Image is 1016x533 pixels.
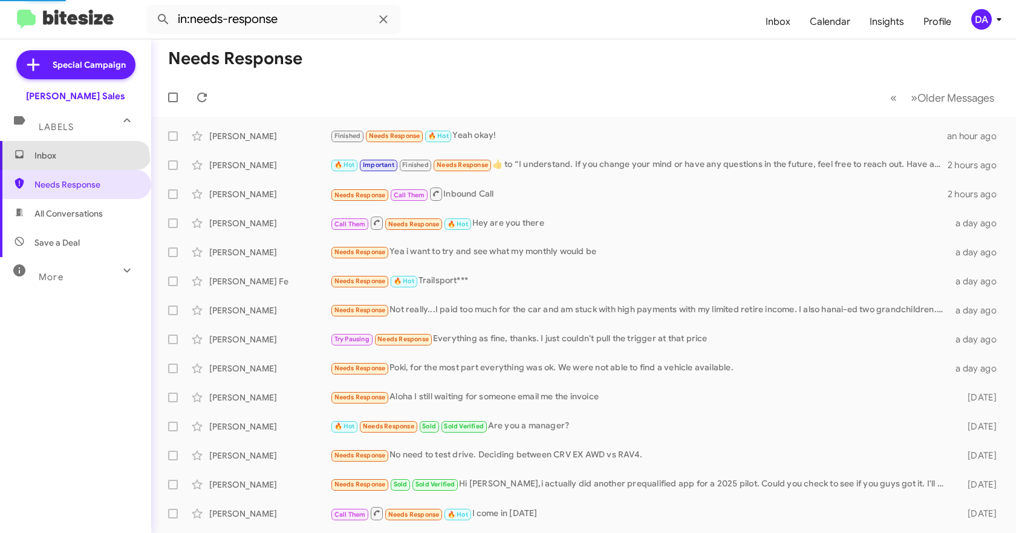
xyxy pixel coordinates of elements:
[209,159,330,171] div: [PERSON_NAME]
[951,450,1006,462] div: [DATE]
[330,129,947,143] div: Yeah okay!
[209,217,330,229] div: [PERSON_NAME]
[947,130,1006,142] div: an hour ago
[951,217,1006,229] div: a day ago
[884,85,1001,110] nav: Page navigation example
[377,335,429,343] span: Needs Response
[330,332,951,346] div: Everything as fine, thanks. I just couldn't pull the trigger at that price
[369,132,420,140] span: Needs Response
[756,4,800,39] a: Inbox
[209,333,330,345] div: [PERSON_NAME]
[34,178,137,191] span: Needs Response
[168,49,302,68] h1: Needs Response
[883,85,904,110] button: Previous
[53,59,126,71] span: Special Campaign
[951,304,1006,316] div: a day ago
[951,420,1006,433] div: [DATE]
[39,122,74,132] span: Labels
[39,272,63,283] span: More
[334,248,386,256] span: Needs Response
[415,480,455,488] span: Sold Verified
[16,50,135,79] a: Special Campaign
[444,422,484,430] span: Sold Verified
[334,132,361,140] span: Finished
[800,4,860,39] a: Calendar
[330,390,951,404] div: Aloha I still waiting for someone email me the invoice
[951,275,1006,287] div: a day ago
[914,4,961,39] a: Profile
[363,422,414,430] span: Needs Response
[209,508,330,520] div: [PERSON_NAME]
[34,237,80,249] span: Save a Deal
[330,477,951,491] div: Hi [PERSON_NAME],i actually did another prequalified app for a 2025 pilot. Could you check to see...
[34,208,103,220] span: All Conversations
[971,9,992,30] div: DA
[422,422,436,430] span: Sold
[334,306,386,314] span: Needs Response
[334,451,386,459] span: Needs Response
[948,159,1006,171] div: 2 hours ago
[951,246,1006,258] div: a day ago
[402,161,429,169] span: Finished
[330,186,948,201] div: Inbound Call
[209,391,330,404] div: [PERSON_NAME]
[146,5,400,34] input: Search
[209,450,330,462] div: [PERSON_NAME]
[209,420,330,433] div: [PERSON_NAME]
[334,220,366,228] span: Call Them
[428,132,449,140] span: 🔥 Hot
[334,511,366,518] span: Call Them
[209,246,330,258] div: [PERSON_NAME]
[951,508,1006,520] div: [DATE]
[860,4,914,39] a: Insights
[334,393,386,401] span: Needs Response
[951,333,1006,345] div: a day ago
[951,391,1006,404] div: [DATE]
[448,511,468,518] span: 🔥 Hot
[394,480,408,488] span: Sold
[209,479,330,491] div: [PERSON_NAME]
[961,9,1003,30] button: DA
[330,215,951,231] div: Hey are you there
[26,90,125,102] div: [PERSON_NAME] Sales
[330,158,948,172] div: ​👍​ to “ I understand. If you change your mind or have any questions in the future, feel free to ...
[334,335,370,343] span: Try Pausing
[334,364,386,372] span: Needs Response
[209,362,330,374] div: [PERSON_NAME]
[363,161,394,169] span: Important
[330,303,951,317] div: Not really...I paid too much for the car and am stuck with high payments with my limited retire i...
[388,220,440,228] span: Needs Response
[330,419,951,433] div: Are you a manager?
[394,191,425,199] span: Call Them
[334,422,355,430] span: 🔥 Hot
[209,188,330,200] div: [PERSON_NAME]
[388,511,440,518] span: Needs Response
[209,304,330,316] div: [PERSON_NAME]
[209,275,330,287] div: [PERSON_NAME] Fe
[330,361,951,375] div: Poki, for the most part everything was ok. We were not able to find a vehicle available.
[334,277,386,285] span: Needs Response
[330,245,951,259] div: Yea i want to try and see what my monthly would be
[334,161,355,169] span: 🔥 Hot
[911,90,917,105] span: »
[951,362,1006,374] div: a day ago
[394,277,414,285] span: 🔥 Hot
[917,91,994,105] span: Older Messages
[951,479,1006,491] div: [DATE]
[34,149,137,162] span: Inbox
[334,480,386,488] span: Needs Response
[890,90,897,105] span: «
[209,130,330,142] div: [PERSON_NAME]
[437,161,488,169] span: Needs Response
[330,448,951,462] div: No need to test drive. Deciding between CRV EX AWD vs RAV4.
[334,191,386,199] span: Needs Response
[330,506,951,521] div: I come in [DATE]
[948,188,1006,200] div: 2 hours ago
[904,85,1001,110] button: Next
[448,220,468,228] span: 🔥 Hot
